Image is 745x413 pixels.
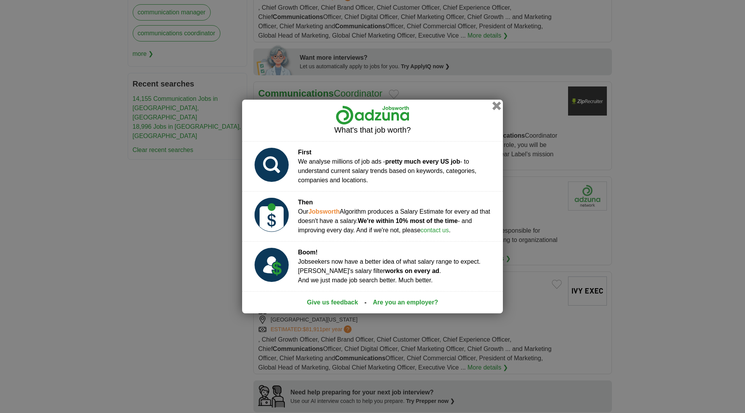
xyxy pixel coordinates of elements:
div: We analyse millions of job ads - - to understand current salary trends based on keywords, categor... [298,148,497,185]
img: salary_prediction_3_USD.svg [255,248,289,282]
strong: Then [298,199,313,206]
img: salary_prediction_1.svg [255,148,289,182]
strong: Boom! [298,249,318,256]
div: Jobseekers now have a better idea of what salary range to expect. [PERSON_NAME]'s salary filter .... [298,248,481,285]
a: contact us [421,227,449,233]
strong: Jobsworth [308,208,340,215]
a: Are you an employer? [373,298,438,307]
span: - [364,298,366,307]
h2: What's that job worth? [248,125,497,135]
img: salary_prediction_2_USD.svg [255,198,289,232]
strong: pretty much every US job [385,158,460,165]
strong: We're within 10% most of the time [358,218,458,224]
strong: works on every ad [385,268,439,274]
a: Give us feedback [307,298,358,307]
div: Our Algorithm produces a Salary Estimate for every ad that doesn't have a salary. - and improving... [298,198,497,235]
strong: First [298,149,312,156]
